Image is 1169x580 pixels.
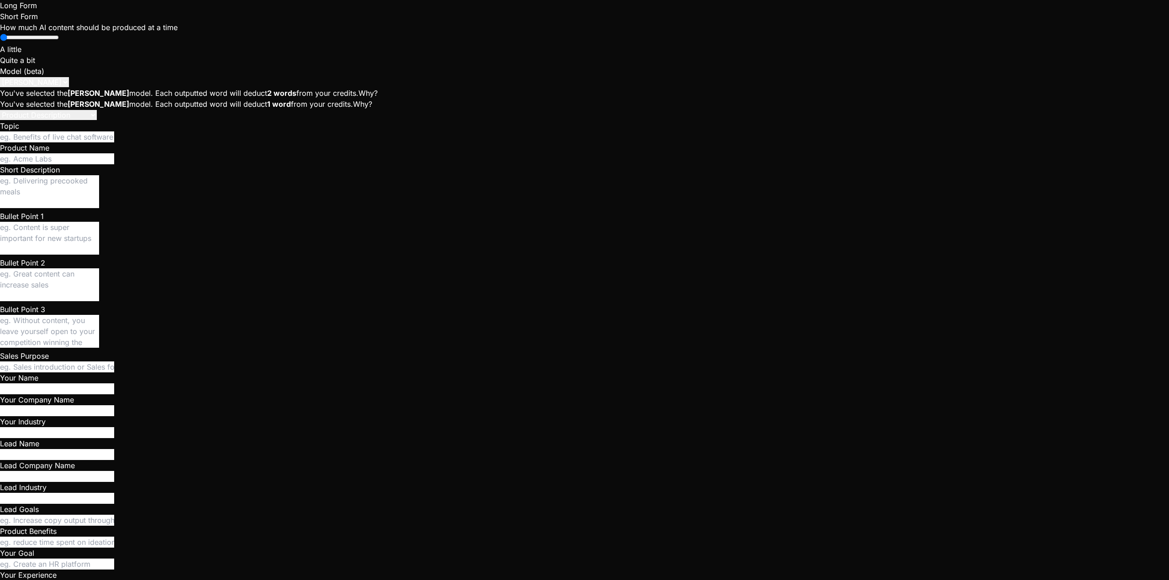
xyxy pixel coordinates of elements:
[353,99,372,109] a: Why?
[68,99,129,109] strong: [PERSON_NAME]
[267,89,296,98] strong: 2 words
[267,99,291,109] strong: 1 word
[358,89,378,98] a: Why?
[68,89,129,98] strong: [PERSON_NAME]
